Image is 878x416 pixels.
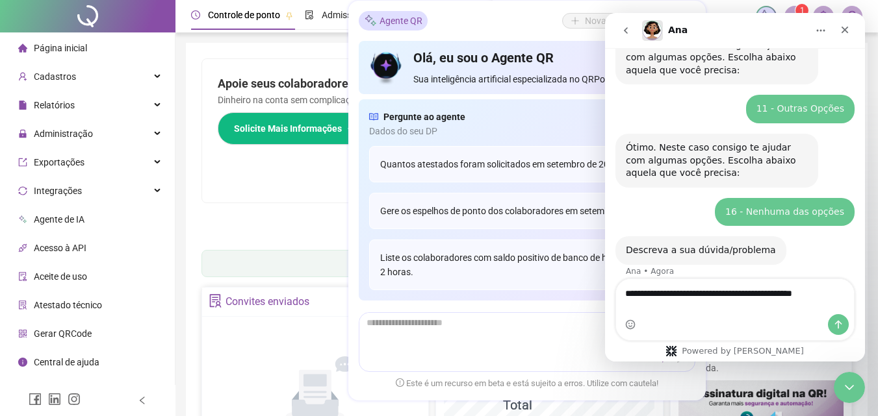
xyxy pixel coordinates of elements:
[396,377,658,390] span: Este é um recurso em beta e está sujeito a erros. Utilize com cautela!
[68,393,81,406] span: instagram
[69,77,99,85] div: Domínio
[234,121,342,136] span: Solicite Mais Informações
[18,272,27,281] span: audit
[18,243,27,252] span: api
[347,124,356,133] span: arrow-right
[138,396,147,405] span: left
[369,49,404,86] img: icon
[34,186,82,196] span: Integrações
[18,129,27,138] span: lock
[818,10,829,22] span: bell
[208,10,280,20] span: Controle de ponto
[834,372,865,403] iframe: Intercom live chat
[34,300,102,310] span: Atestado técnico
[285,12,293,19] span: pushpin
[21,21,31,31] img: logo_orange.svg
[226,291,309,313] div: Convites enviados
[218,93,511,107] p: Dinheiro na conta sem complicação.
[759,9,773,23] img: sparkle-icon.fc2bf0ac1784a2077858766a79e2daf3.svg
[842,6,862,26] img: 84954
[21,34,31,44] img: website_grey.svg
[34,128,93,139] span: Administração
[34,243,86,253] span: Acesso à API
[34,357,99,367] span: Central de ajuda
[34,100,75,110] span: Relatórios
[795,4,808,17] sup: 1
[18,358,27,367] span: info-circle
[209,294,222,308] span: solution
[800,6,805,15] span: 1
[413,72,684,86] span: Sua inteligência artificial especializada no QRPoint.
[369,124,685,138] span: Dados do seu DP
[413,49,684,67] h4: Olá, eu sou o Agente QR
[34,157,84,167] span: Exportações
[34,34,186,44] div: [PERSON_NAME]: [DOMAIN_NAME]
[369,110,378,124] span: read
[48,393,61,406] span: linkedin
[605,13,865,361] iframe: Intercom live chat
[191,10,200,19] span: clock-circle
[396,378,404,387] span: exclamation-circle
[34,271,87,282] span: Aceite de uso
[359,11,428,31] div: Agente QR
[789,10,801,22] span: notification
[18,158,27,167] span: export
[34,328,92,339] span: Gerar QRCode
[18,186,27,195] span: sync
[218,75,511,93] h2: Apoie seus colaboradores sem custo!
[155,77,205,85] div: Palavras-chave
[664,9,748,23] span: Cleiton - NORD INTELIGENCIA CONTÁBIL
[34,43,87,53] span: Página inicial
[369,146,685,182] div: Quantos atestados foram solicitados em setembro de 2025?
[34,214,84,225] span: Agente de IA
[29,393,42,406] span: facebook
[18,72,27,81] span: user-add
[18,300,27,310] span: solution
[383,110,465,124] span: Pergunte ao agente
[36,21,64,31] div: v 4.0.25
[18,101,27,110] span: file
[562,13,654,29] button: Nova conversa
[369,239,685,290] div: Liste os colaboradores com saldo positivo de banco de horas superior a 2 horas.
[18,329,27,338] span: qrcode
[364,14,377,27] img: sparkle-icon.fc2bf0ac1784a2077858766a79e2daf3.svg
[322,10,389,20] span: Admissão digital
[18,43,27,53] span: home
[218,112,372,145] button: Solicite Mais Informações
[305,10,314,19] span: file-done
[369,193,685,229] div: Gere os espelhos de ponto dos colaboradores em setembro de 2025.
[34,71,76,82] span: Cadastros
[55,75,65,86] img: tab_domain_overview_orange.svg
[141,75,151,86] img: tab_keywords_by_traffic_grey.svg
